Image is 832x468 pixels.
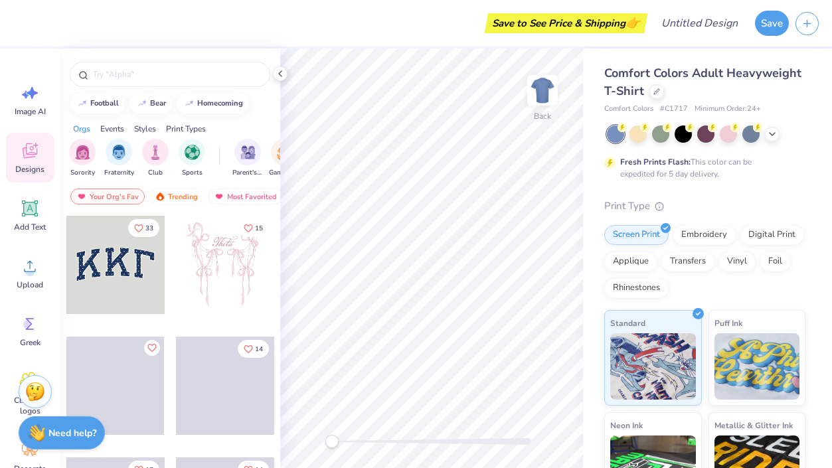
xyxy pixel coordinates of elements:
[604,252,657,272] div: Applique
[714,418,793,432] span: Metallic & Glitter Ink
[145,225,153,232] span: 33
[740,225,804,245] div: Digital Print
[610,333,696,400] img: Standard
[76,192,87,201] img: most_fav.gif
[104,139,134,178] button: filter button
[255,346,263,352] span: 14
[185,145,200,160] img: Sports Image
[673,225,736,245] div: Embroidery
[620,156,784,180] div: This color can be expedited for 5 day delivery.
[604,104,653,115] span: Comfort Colors
[90,100,119,107] div: football
[660,104,688,115] span: # C1717
[760,252,791,272] div: Foil
[269,139,299,178] div: filter for Game Day
[137,100,147,108] img: trend_line.gif
[755,11,789,36] button: Save
[325,435,339,448] div: Accessibility label
[166,123,206,135] div: Print Types
[70,94,125,114] button: football
[128,219,159,237] button: Like
[69,139,96,178] button: filter button
[651,10,748,37] input: Untitled Design
[182,168,203,178] span: Sports
[134,123,156,135] div: Styles
[70,168,95,178] span: Sorority
[104,168,134,178] span: Fraternity
[179,139,205,178] div: filter for Sports
[148,145,163,160] img: Club Image
[77,100,88,108] img: trend_line.gif
[620,157,691,167] strong: Fresh Prints Flash:
[142,139,169,178] button: filter button
[277,145,292,160] img: Game Day Image
[208,189,283,204] div: Most Favorited
[8,395,52,416] span: Clipart & logos
[718,252,756,272] div: Vinyl
[625,15,640,31] span: 👉
[100,123,124,135] div: Events
[69,139,96,178] div: filter for Sorority
[232,168,263,178] span: Parent's Weekend
[112,145,126,160] img: Fraternity Image
[269,139,299,178] button: filter button
[20,337,41,348] span: Greek
[129,94,172,114] button: bear
[148,168,163,178] span: Club
[604,65,801,99] span: Comfort Colors Adult Heavyweight T-Shirt
[695,104,761,115] span: Minimum Order: 24 +
[232,139,263,178] div: filter for Parent's Weekend
[14,222,46,232] span: Add Text
[149,189,204,204] div: Trending
[534,110,551,122] div: Back
[197,100,243,107] div: homecoming
[144,340,160,356] button: Like
[238,219,269,237] button: Like
[17,279,43,290] span: Upload
[179,139,205,178] button: filter button
[661,252,714,272] div: Transfers
[184,100,195,108] img: trend_line.gif
[232,139,263,178] button: filter button
[714,316,742,330] span: Puff Ink
[240,145,256,160] img: Parent's Weekend Image
[104,139,134,178] div: filter for Fraternity
[177,94,249,114] button: homecoming
[604,198,805,214] div: Print Type
[238,340,269,358] button: Like
[150,100,166,107] div: bear
[70,189,145,204] div: Your Org's Fav
[155,192,165,201] img: trending.gif
[610,316,645,330] span: Standard
[75,145,90,160] img: Sorority Image
[48,427,96,439] strong: Need help?
[604,225,669,245] div: Screen Print
[15,106,46,117] span: Image AI
[714,333,800,400] img: Puff Ink
[92,68,262,81] input: Try "Alpha"
[604,278,669,298] div: Rhinestones
[529,77,556,104] img: Back
[73,123,90,135] div: Orgs
[610,418,643,432] span: Neon Ink
[214,192,224,201] img: most_fav.gif
[488,13,644,33] div: Save to See Price & Shipping
[255,225,263,232] span: 15
[269,168,299,178] span: Game Day
[15,164,44,175] span: Designs
[142,139,169,178] div: filter for Club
